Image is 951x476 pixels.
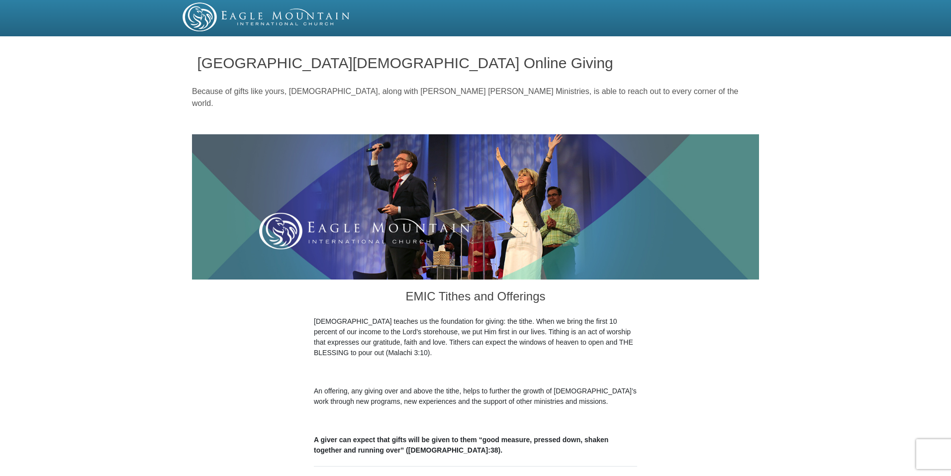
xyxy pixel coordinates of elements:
[197,55,754,71] h1: [GEOGRAPHIC_DATA][DEMOGRAPHIC_DATA] Online Giving
[183,2,351,31] img: EMIC
[192,86,759,109] p: Because of gifts like yours, [DEMOGRAPHIC_DATA], along with [PERSON_NAME] [PERSON_NAME] Ministrie...
[314,436,608,454] b: A giver can expect that gifts will be given to them “good measure, pressed down, shaken together ...
[314,386,637,407] p: An offering, any giving over and above the tithe, helps to further the growth of [DEMOGRAPHIC_DAT...
[314,280,637,316] h3: EMIC Tithes and Offerings
[314,316,637,358] p: [DEMOGRAPHIC_DATA] teaches us the foundation for giving: the tithe. When we bring the first 10 pe...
